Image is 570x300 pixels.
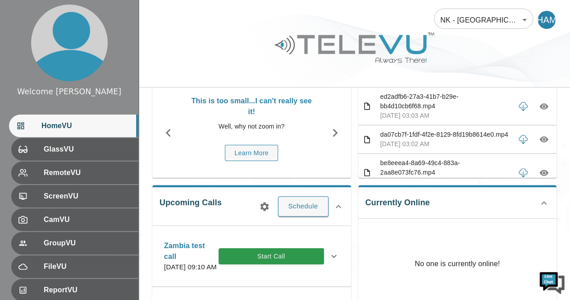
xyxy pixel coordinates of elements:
img: d_736959983_company_1615157101543_736959983 [15,42,38,65]
div: NK - [GEOGRAPHIC_DATA] [434,7,533,32]
p: [DATE] 03:02 AM [380,139,511,149]
img: profile.png [31,5,108,81]
span: RemoteVU [44,167,131,178]
div: FileVU [11,255,138,278]
p: [DATE] 03:03 AM [380,111,511,120]
p: Zambia test call [164,240,219,262]
div: Chat with us now [47,47,151,59]
p: Well, why not zoom in? [189,122,315,131]
button: Schedule [278,196,328,216]
div: GlassVU [11,138,138,161]
span: HomeVU [41,120,131,131]
div: Welcome [PERSON_NAME] [17,86,121,97]
span: CamVU [44,214,131,225]
textarea: Type your message and hit 'Enter' [5,202,172,234]
img: Logo [274,29,436,66]
p: This is too small...I can't really see it! [189,96,315,117]
div: RemoteVU [11,162,138,184]
img: Chat Widget [538,268,565,295]
span: GroupVU [44,238,131,249]
div: Zambia test call[DATE] 09:10 AMStart Call [157,235,347,278]
button: Learn More [225,145,278,162]
span: FileVU [44,261,131,272]
p: [DATE] 09:10 AM [164,262,219,272]
div: HAM [538,11,556,29]
p: [DATE] 03:01 AM [380,177,511,187]
div: Minimize live chat window [148,5,169,26]
p: be8eeea4-8a69-49c4-883a-2aa8e073fc76.mp4 [380,158,511,177]
button: Start Call [219,248,324,265]
span: ScreenVU [44,191,131,202]
div: ScreenVU [11,185,138,208]
div: CamVU [11,208,138,231]
span: GlassVU [44,144,131,155]
div: HomeVU [9,115,138,137]
div: GroupVU [11,232,138,254]
p: ed2adfb6-27a3-41b7-b29e-bb4d10cb6f68.mp4 [380,92,511,111]
span: We're online! [52,92,124,183]
span: ReportVU [44,285,131,295]
p: da07cb7f-1fdf-4f2e-8129-8fd19b8614e0.mp4 [380,130,511,139]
